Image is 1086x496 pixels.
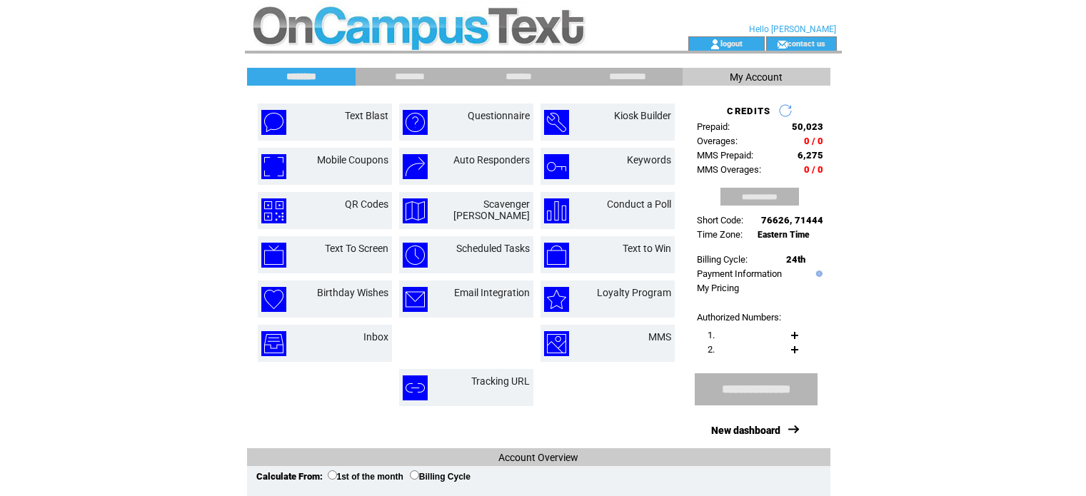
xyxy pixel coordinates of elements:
[697,254,748,265] span: Billing Cycle:
[697,283,739,293] a: My Pricing
[345,110,388,121] a: Text Blast
[544,331,569,356] img: mms.png
[317,287,388,298] a: Birthday Wishes
[777,39,788,50] img: contact_us_icon.gif
[325,243,388,254] a: Text To Screen
[261,243,286,268] img: text-to-screen.png
[614,110,671,121] a: Kiosk Builder
[261,198,286,223] img: qr-codes.png
[544,198,569,223] img: conduct-a-poll.png
[544,287,569,312] img: loyalty-program.png
[544,243,569,268] img: text-to-win.png
[627,154,671,166] a: Keywords
[261,287,286,312] img: birthday-wishes.png
[597,287,671,298] a: Loyalty Program
[648,331,671,343] a: MMS
[403,243,428,268] img: scheduled-tasks.png
[403,375,428,400] img: tracking-url.png
[710,39,720,50] img: account_icon.gif
[453,154,530,166] a: Auto Responders
[761,215,823,226] span: 76626, 71444
[708,330,715,340] span: 1.
[453,198,530,221] a: Scavenger [PERSON_NAME]
[711,425,780,436] a: New dashboard
[403,287,428,312] img: email-integration.png
[623,243,671,254] a: Text to Win
[720,39,743,48] a: logout
[788,39,825,48] a: contact us
[410,472,471,482] label: Billing Cycle
[758,230,810,240] span: Eastern Time
[261,110,286,135] img: text-blast.png
[730,71,783,83] span: My Account
[498,452,578,463] span: Account Overview
[697,229,743,240] span: Time Zone:
[697,268,782,279] a: Payment Information
[261,331,286,356] img: inbox.png
[804,164,823,175] span: 0 / 0
[697,136,738,146] span: Overages:
[544,110,569,135] img: kiosk-builder.png
[403,198,428,223] img: scavenger-hunt.png
[454,287,530,298] a: Email Integration
[792,121,823,132] span: 50,023
[697,150,753,161] span: MMS Prepaid:
[256,471,323,482] span: Calculate From:
[697,121,730,132] span: Prepaid:
[261,154,286,179] img: mobile-coupons.png
[410,470,419,480] input: Billing Cycle
[468,110,530,121] a: Questionnaire
[363,331,388,343] a: Inbox
[456,243,530,254] a: Scheduled Tasks
[727,106,770,116] span: CREDITS
[798,150,823,161] span: 6,275
[403,110,428,135] img: questionnaire.png
[544,154,569,179] img: keywords.png
[607,198,671,210] a: Conduct a Poll
[697,312,781,323] span: Authorized Numbers:
[697,215,743,226] span: Short Code:
[328,470,337,480] input: 1st of the month
[403,154,428,179] img: auto-responders.png
[345,198,388,210] a: QR Codes
[813,270,823,277] img: help.gif
[804,136,823,146] span: 0 / 0
[328,472,403,482] label: 1st of the month
[749,24,836,34] span: Hello [PERSON_NAME]
[708,344,715,355] span: 2.
[697,164,761,175] span: MMS Overages:
[471,375,530,387] a: Tracking URL
[317,154,388,166] a: Mobile Coupons
[786,254,805,265] span: 24th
